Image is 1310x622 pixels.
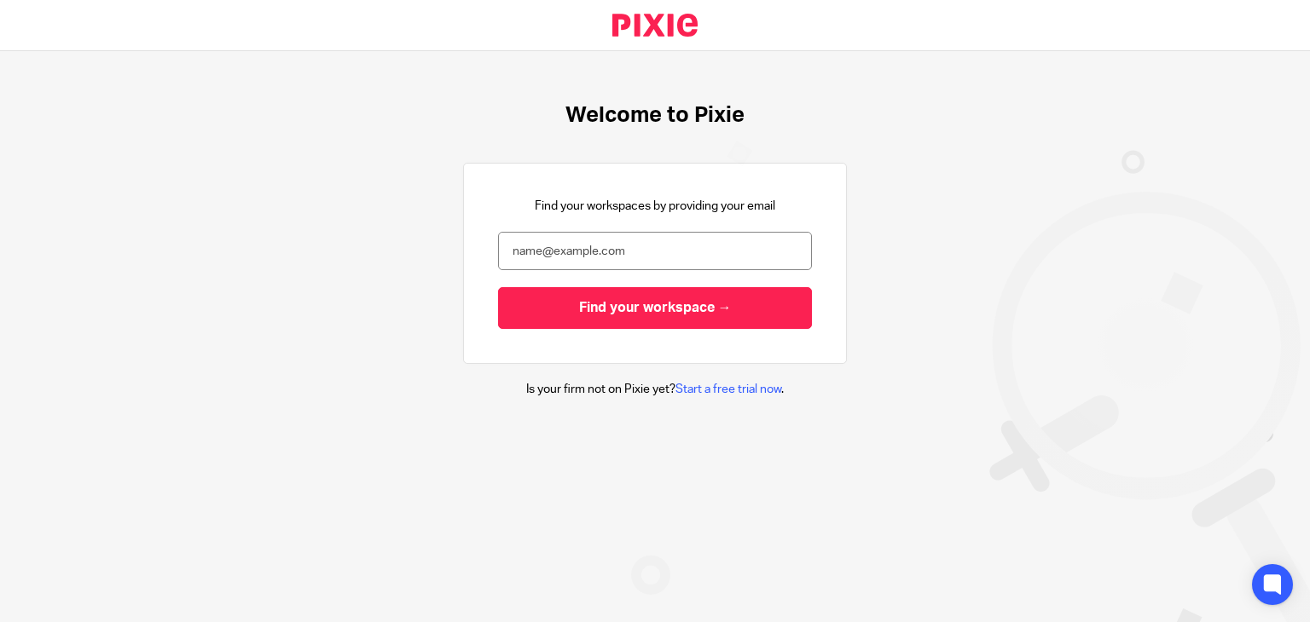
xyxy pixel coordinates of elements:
p: Is your firm not on Pixie yet? . [526,381,784,398]
h1: Welcome to Pixie [565,102,745,129]
a: Start a free trial now [675,383,781,395]
input: Find your workspace → [498,287,812,329]
p: Find your workspaces by providing your email [535,198,775,215]
input: name@example.com [498,232,812,270]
